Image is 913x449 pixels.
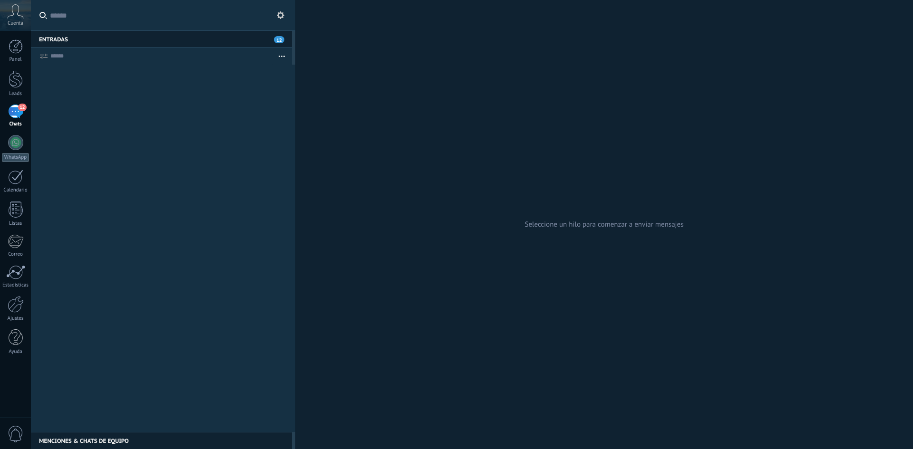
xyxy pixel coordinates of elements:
div: Estadísticas [2,282,29,288]
div: Chats [2,121,29,127]
div: Menciones & Chats de equipo [31,432,292,449]
span: 12 [274,36,284,43]
span: 12 [18,104,26,111]
div: Leads [2,91,29,97]
span: Cuenta [8,20,23,27]
div: Panel [2,57,29,63]
div: WhatsApp [2,153,29,162]
div: Entradas [31,30,292,48]
div: Ayuda [2,349,29,355]
div: Ajustes [2,315,29,322]
div: Listas [2,220,29,227]
div: Calendario [2,187,29,193]
div: Correo [2,251,29,258]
